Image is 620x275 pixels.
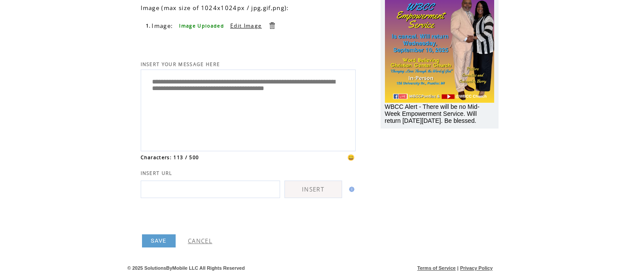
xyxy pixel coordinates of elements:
a: INSERT [284,181,342,198]
a: SAVE [142,234,176,247]
a: Terms of Service [417,265,456,271]
span: 😀 [347,153,355,161]
a: CANCEL [188,237,212,245]
span: Characters: 113 / 500 [141,154,199,160]
a: Privacy Policy [460,265,493,271]
img: help.gif [346,187,354,192]
span: WBCC Alert - There will be no Mid-Week Empowerment Service. Will return [DATE][DATE]. Be blessed. [385,103,480,124]
span: Image Uploaded [179,23,224,29]
span: INSERT URL [141,170,173,176]
span: Image (max size of 1024x1024px / jpg,gif,png): [141,4,289,12]
span: Image: [152,22,173,30]
a: Edit Image [230,22,262,29]
span: © 2025 SolutionsByMobile LLC All Rights Reserved [128,265,245,271]
span: | [457,265,458,271]
span: 1. [146,23,151,29]
span: INSERT YOUR MESSAGE HERE [141,61,220,67]
a: Delete this item [268,21,276,30]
